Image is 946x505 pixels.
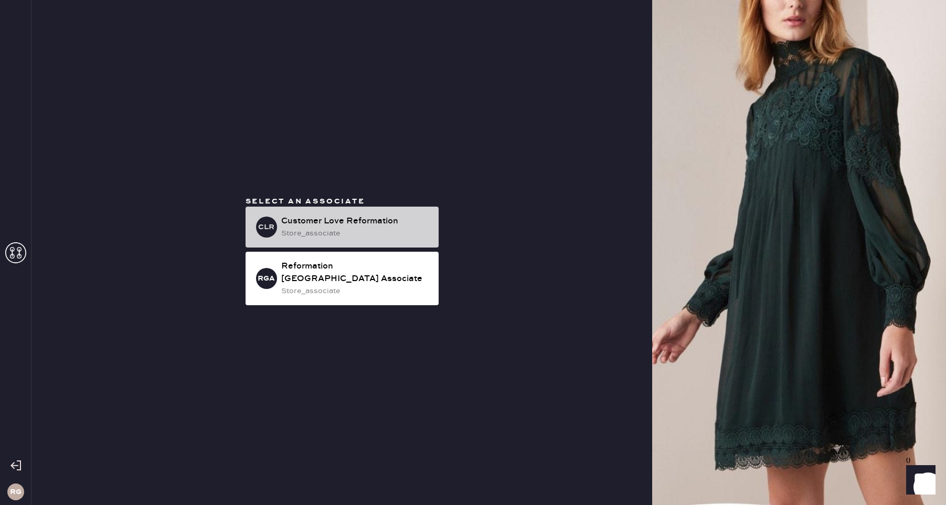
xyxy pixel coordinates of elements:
[246,197,365,206] span: Select an associate
[281,228,430,239] div: store_associate
[896,458,941,503] iframe: Front Chat
[281,215,430,228] div: Customer Love Reformation
[10,488,22,496] h3: RG
[281,260,430,285] div: Reformation [GEOGRAPHIC_DATA] Associate
[281,285,430,297] div: store_associate
[258,275,275,282] h3: RGA
[258,223,274,231] h3: CLR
